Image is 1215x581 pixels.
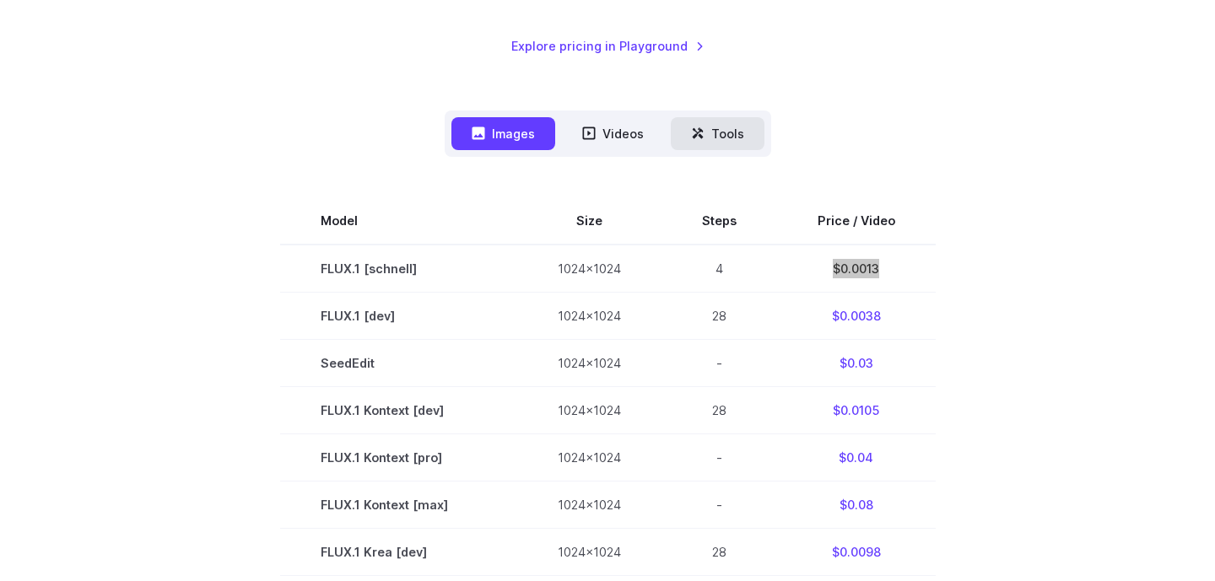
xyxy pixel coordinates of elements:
button: Tools [671,117,764,150]
td: 28 [661,528,777,575]
td: 1024x1024 [517,481,661,528]
td: - [661,481,777,528]
td: 1024x1024 [517,292,661,339]
td: 1024x1024 [517,245,661,293]
th: Price / Video [777,197,936,245]
td: - [661,339,777,386]
td: $0.03 [777,339,936,386]
th: Model [280,197,517,245]
td: FLUX.1 Kontext [pro] [280,433,517,481]
td: FLUX.1 [dev] [280,292,517,339]
td: 1024x1024 [517,433,661,481]
td: 4 [661,245,777,293]
a: Explore pricing in Playground [511,36,705,56]
td: 1024x1024 [517,528,661,575]
td: 28 [661,386,777,433]
td: $0.0105 [777,386,936,433]
th: Size [517,197,661,245]
th: Steps [661,197,777,245]
td: $0.0038 [777,292,936,339]
td: $0.04 [777,433,936,481]
button: Images [451,117,555,150]
td: FLUX.1 Krea [dev] [280,528,517,575]
td: $0.0013 [777,245,936,293]
button: Videos [562,117,664,150]
td: SeedEdit [280,339,517,386]
td: 1024x1024 [517,386,661,433]
td: FLUX.1 [schnell] [280,245,517,293]
td: 1024x1024 [517,339,661,386]
td: 28 [661,292,777,339]
td: - [661,433,777,481]
td: $0.08 [777,481,936,528]
td: FLUX.1 Kontext [dev] [280,386,517,433]
td: $0.0098 [777,528,936,575]
td: FLUX.1 Kontext [max] [280,481,517,528]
